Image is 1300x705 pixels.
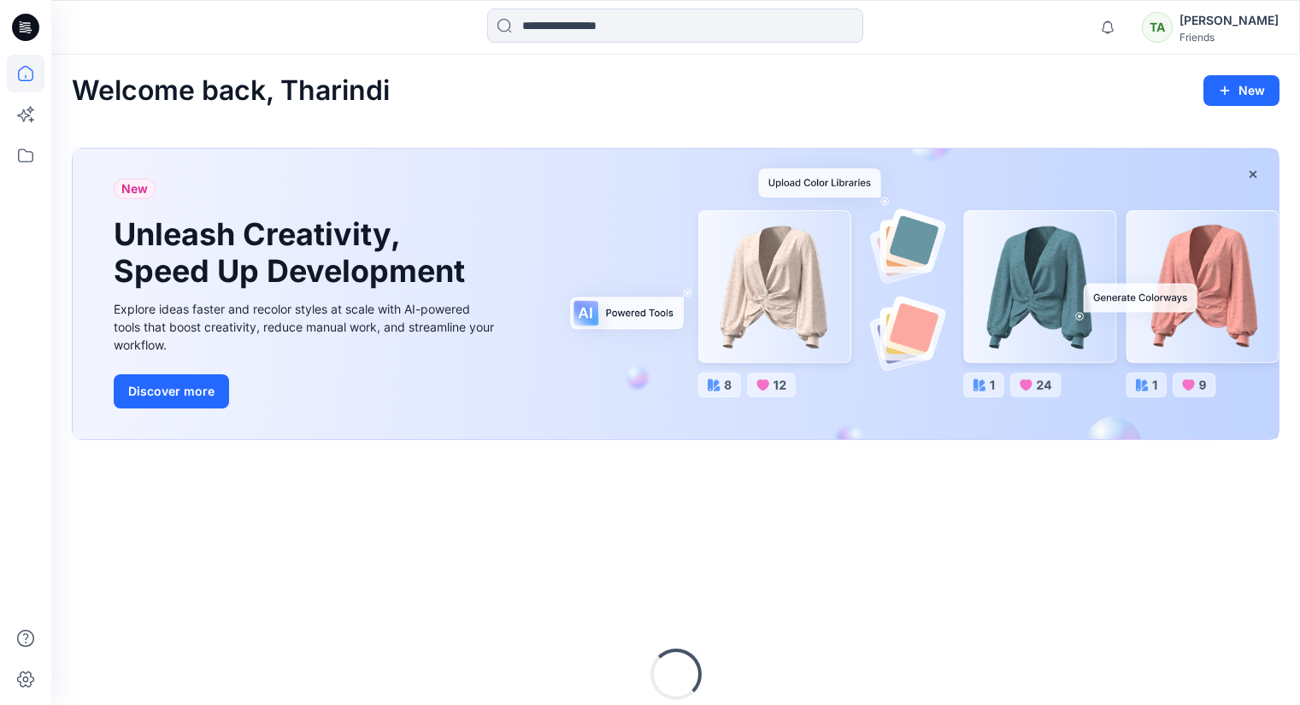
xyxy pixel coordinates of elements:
[114,216,473,290] h1: Unleash Creativity, Speed Up Development
[72,75,390,107] h2: Welcome back, Tharindi
[114,374,498,408] a: Discover more
[1142,12,1173,43] div: TA
[1179,31,1279,44] div: Friends
[1179,10,1279,31] div: [PERSON_NAME]
[1203,75,1279,106] button: New
[114,374,229,408] button: Discover more
[121,179,148,199] span: New
[114,300,498,354] div: Explore ideas faster and recolor styles at scale with AI-powered tools that boost creativity, red...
